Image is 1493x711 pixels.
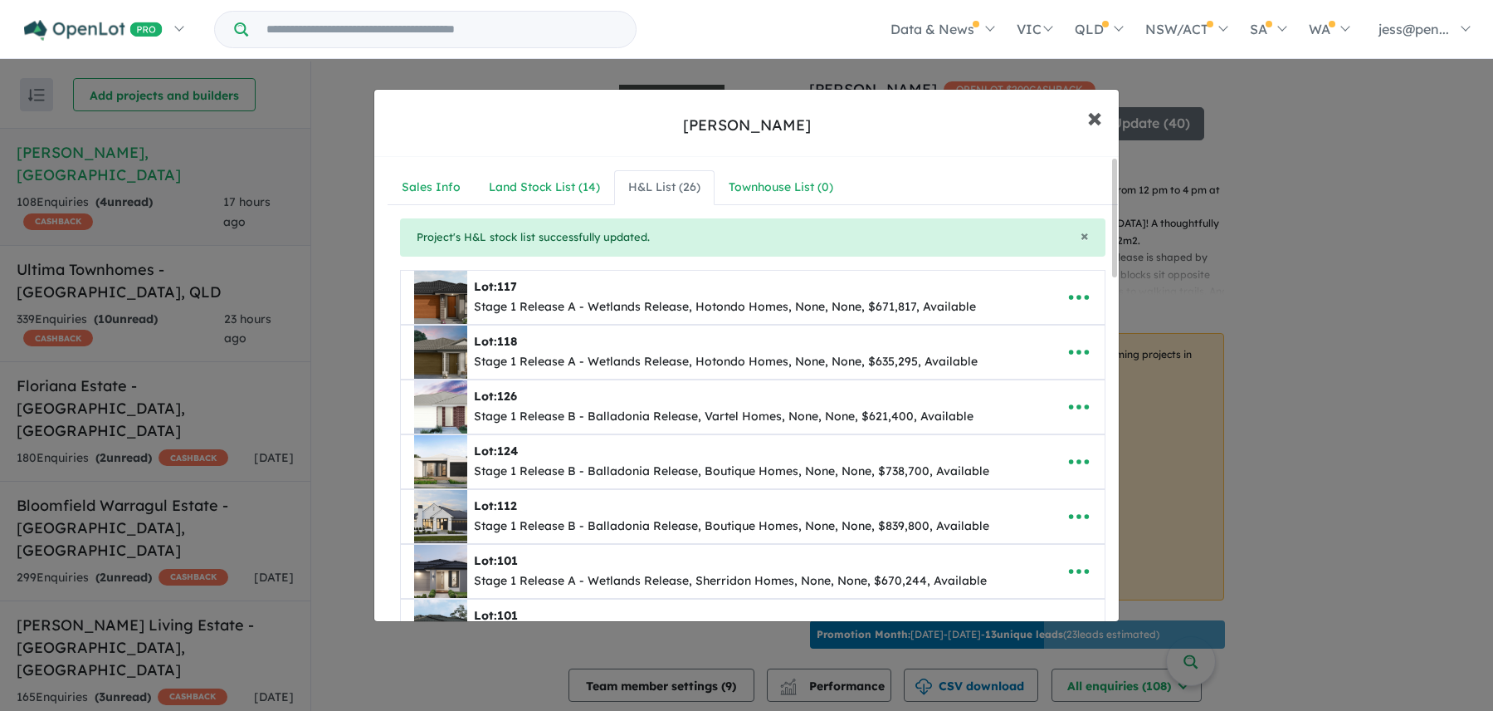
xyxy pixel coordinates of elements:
[402,178,461,198] div: Sales Info
[474,517,989,537] div: Stage 1 Release B - Balladonia Release, Boutique Homes, None, None, $839,800, Available
[474,553,518,568] b: Lot:
[474,297,976,317] div: Stage 1 Release A - Wetlands Release, Hotondo Homes, None, None, $671,817, Available
[489,178,600,198] div: Land Stock List ( 14 )
[474,608,518,623] b: Lot:
[400,218,1106,257] div: Project's H&L stock list successfully updated.
[1087,99,1102,135] span: ×
[414,271,467,324] img: Altura%20-%20Drouin%20-%20Lot%20117___1753745916.png
[497,608,518,623] span: 101
[683,115,811,136] div: [PERSON_NAME]
[729,178,833,198] div: Townhouse List ( 0 )
[24,20,163,41] img: Openlot PRO Logo White
[251,12,632,47] input: Try estate name, suburb, builder or developer
[414,600,467,653] img: Altura%20-%20Drouin%20-%20Lot%20101___1744102043.png
[414,545,467,598] img: Altura%20-%20Drouin%20-%20Lot%20101___1744101468.png
[474,407,973,427] div: Stage 1 Release B - Balladonia Release, Vartel Homes, None, None, $621,400, Available
[474,279,517,294] b: Lot:
[414,435,467,488] img: Altura%20-%20Drouin%20-%20Lot%20124___1753002476.png
[497,334,517,349] span: 118
[474,352,978,372] div: Stage 1 Release A - Wetlands Release, Hotondo Homes, None, None, $635,295, Available
[497,389,517,404] span: 126
[1081,226,1089,245] span: ×
[474,571,987,591] div: Stage 1 Release A - Wetlands Release, Sherridon Homes, None, None, $670,244, Available
[474,498,517,513] b: Lot:
[474,444,518,458] b: Lot:
[628,178,700,198] div: H&L List ( 26 )
[497,444,518,458] span: 124
[414,490,467,543] img: Altura%20-%20Drouin%20-%20Lot%20112___1753002399.png
[1081,228,1089,243] button: Close
[474,462,989,482] div: Stage 1 Release B - Balladonia Release, Boutique Homes, None, None, $738,700, Available
[474,389,517,404] b: Lot:
[497,553,518,568] span: 101
[414,380,467,434] img: Altura%20-%20Drouin%20-%20Lot%20126___1753003464.png
[497,279,517,294] span: 117
[414,326,467,379] img: Altura%20-%20Drouin%20-%20Lot%20118___1753745798.png
[497,498,517,513] span: 112
[474,334,517,349] b: Lot:
[1378,21,1449,37] span: jess@pen...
